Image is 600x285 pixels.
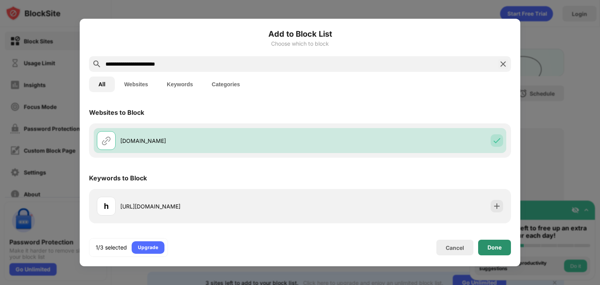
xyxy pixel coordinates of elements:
div: Cancel [446,244,464,251]
div: [DOMAIN_NAME] [120,137,300,145]
div: 1/3 selected [96,244,127,251]
div: Done [487,244,502,251]
img: url.svg [102,136,111,145]
div: h [104,200,109,212]
div: Upgrade [138,244,158,251]
img: search.svg [92,59,102,69]
div: Choose which to block [89,41,511,47]
div: Keywords to Block [89,174,147,182]
img: search-close [498,59,508,69]
button: All [89,77,115,92]
div: [URL][DOMAIN_NAME] [120,202,300,210]
button: Keywords [157,77,202,92]
button: Websites [115,77,157,92]
h6: Add to Block List [89,28,511,40]
button: Categories [202,77,249,92]
div: Websites to Block [89,109,144,116]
